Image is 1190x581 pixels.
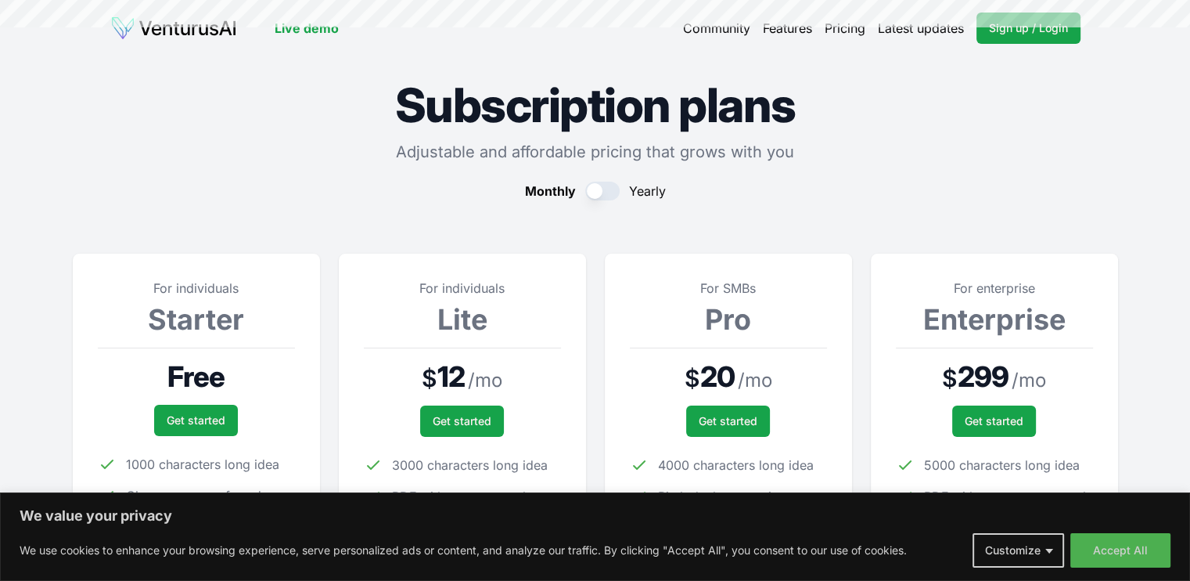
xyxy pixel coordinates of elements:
a: Latest updates [878,19,964,38]
a: Get started [420,406,504,437]
img: logo [110,16,237,41]
a: Pricing [825,19,865,38]
span: 20 [699,361,734,392]
span: 3000 characters long idea [392,456,548,475]
span: Pitch deck generation [658,487,786,506]
span: 299 [958,361,1008,392]
span: 5000 characters long idea [924,456,1080,475]
h3: Lite [364,304,561,335]
h3: Starter [98,304,295,335]
span: Sign up / Login [989,20,1068,36]
a: Get started [686,406,770,437]
span: / mo [1012,368,1046,393]
span: 4000 characters long idea [658,456,814,475]
span: Yearly [629,182,666,200]
p: For enterprise [896,279,1093,298]
p: Adjustable and affordable pricing that grows with you [73,141,1118,163]
h3: Enterprise [896,304,1093,335]
button: Customize [972,533,1064,568]
a: Sign up / Login [976,13,1080,44]
p: For SMBs [630,279,827,298]
a: Live demo [275,19,339,38]
a: Get started [952,406,1036,437]
p: For individuals [98,279,295,298]
p: We value your privacy [20,507,1170,525]
a: Community [683,19,750,38]
a: Features [763,19,812,38]
span: Choose your preferred language [126,486,295,524]
p: For individuals [364,279,561,298]
p: We use cookies to enhance your browsing experience, serve personalized ads or content, and analyz... [20,541,907,560]
span: 12 [437,361,465,392]
span: $ [942,364,958,392]
span: $ [684,364,699,392]
span: $ [422,364,437,392]
span: / mo [738,368,772,393]
a: Get started [154,405,238,436]
button: Accept All [1070,533,1170,568]
span: PDF without watermark [392,487,530,506]
span: 1000 characters long idea [126,455,279,474]
span: Monthly [525,182,576,200]
span: / mo [468,368,502,393]
h1: Subscription plans [73,81,1118,128]
span: Free [167,361,225,392]
span: PDF with custom watermark [924,487,1090,506]
h3: Pro [630,304,827,335]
